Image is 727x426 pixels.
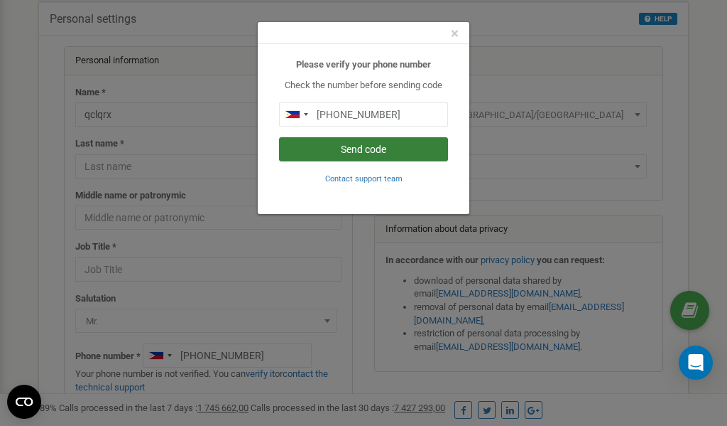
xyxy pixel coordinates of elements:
button: Open CMP widget [7,385,41,419]
div: Open Intercom Messenger [679,346,713,380]
a: Contact support team [325,173,403,183]
button: Close [451,26,459,41]
span: × [451,25,459,42]
p: Check the number before sending code [279,79,448,92]
small: Contact support team [325,174,403,183]
button: Send code [279,137,448,161]
b: Please verify your phone number [296,59,431,70]
input: 0905 123 4567 [279,102,448,127]
div: Telephone country code [280,103,312,126]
